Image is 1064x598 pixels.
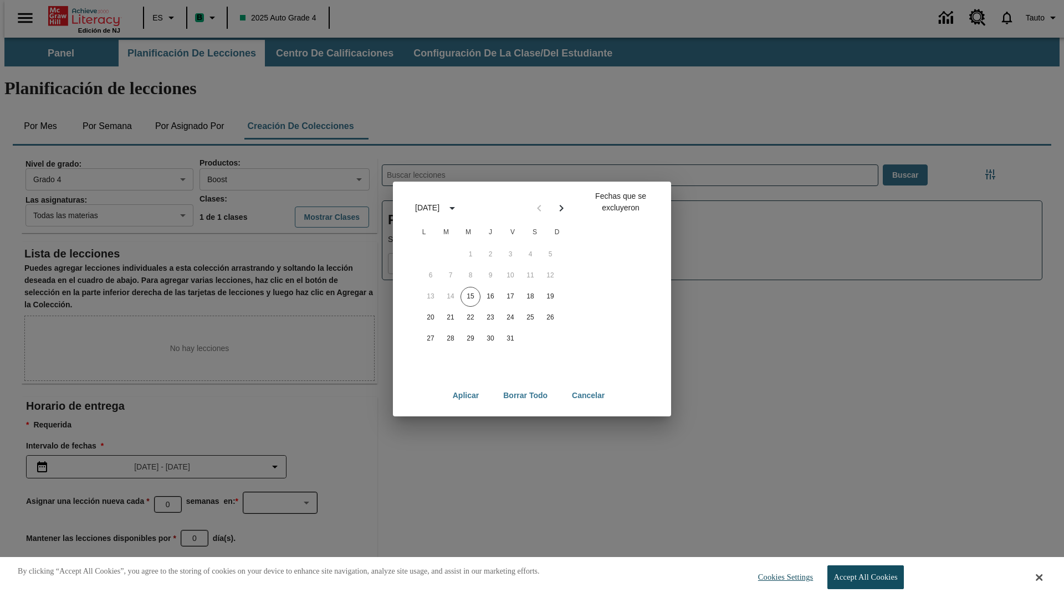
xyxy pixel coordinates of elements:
[415,202,439,214] div: [DATE]
[500,329,520,349] button: 31
[480,221,500,244] span: jueves
[421,308,441,328] button: 20
[525,221,545,244] span: sábado
[500,287,520,307] button: 17
[441,329,461,349] button: 28
[421,329,441,349] button: 27
[1036,573,1042,582] button: Close
[827,565,903,589] button: Accept All Cookies
[550,197,572,219] button: Next month
[520,308,540,328] button: 25
[444,385,488,406] button: Aplicar
[414,221,434,244] span: lunes
[547,221,567,244] span: domingo
[461,287,480,307] button: 15
[480,287,500,307] button: 16
[520,287,540,307] button: 18
[503,221,523,244] span: viernes
[458,221,478,244] span: miércoles
[500,308,520,328] button: 24
[443,199,462,218] button: calendar view is open, switch to year view
[441,308,461,328] button: 21
[436,221,456,244] span: martes
[563,385,613,406] button: Cancelar
[748,566,817,589] button: Cookies Settings
[461,329,480,349] button: 29
[18,566,540,577] p: By clicking “Accept All Cookies”, you agree to the storing of cookies on your device to enhance s...
[494,385,556,406] button: Borrar todo
[579,190,662,214] p: Fechas que se excluyeron
[540,308,560,328] button: 26
[461,308,480,328] button: 22
[480,329,500,349] button: 30
[540,287,560,307] button: 19
[480,308,500,328] button: 23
